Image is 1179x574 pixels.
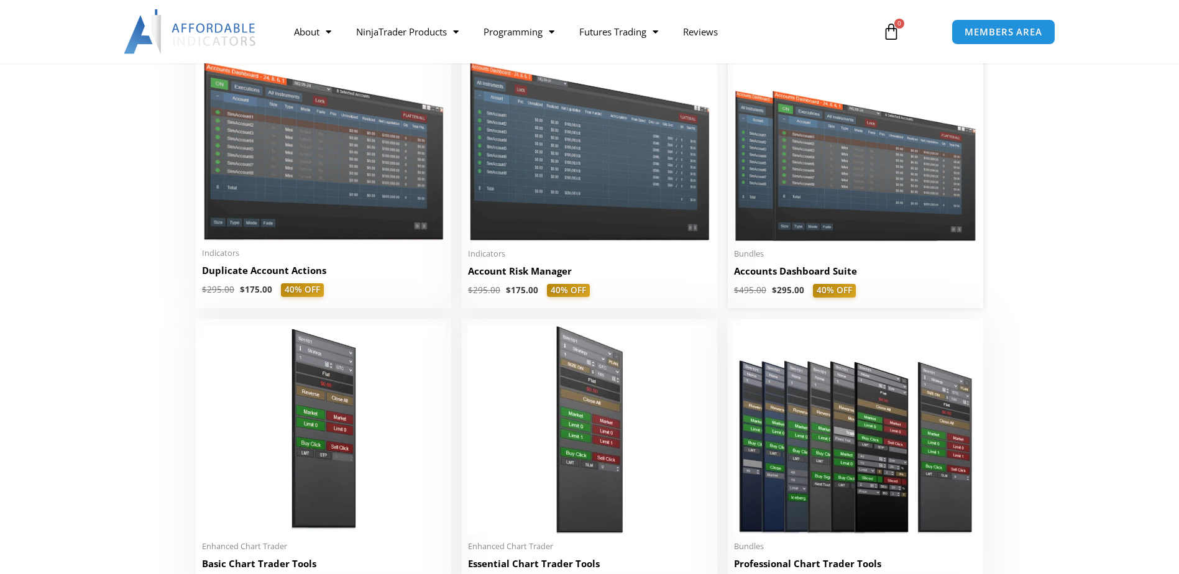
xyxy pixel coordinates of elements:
span: Indicators [202,248,445,258]
span: $ [240,284,245,295]
a: Account Risk Manager [468,265,711,284]
span: Bundles [734,541,977,552]
h2: Basic Chart Trader Tools [202,557,445,570]
h2: Professional Chart Trader Tools [734,557,977,570]
span: $ [734,285,739,296]
nav: Menu [282,17,868,46]
a: Programming [471,17,567,46]
img: BasicTools [202,325,445,534]
h2: Duplicate Account Actions [202,264,445,277]
img: LogoAI | Affordable Indicators – NinjaTrader [124,9,257,54]
bdi: 175.00 [240,284,272,295]
a: Duplicate Account Actions [202,264,445,283]
span: $ [772,285,777,296]
img: Essential Chart Trader Tools [468,325,711,534]
a: MEMBERS AREA [952,19,1055,45]
a: Accounts Dashboard Suite [734,265,977,284]
span: 40% OFF [281,283,324,297]
a: Futures Trading [567,17,671,46]
span: 0 [894,19,904,29]
span: Enhanced Chart Trader [468,541,711,552]
bdi: 295.00 [772,285,804,296]
a: About [282,17,344,46]
span: $ [202,284,207,295]
a: NinjaTrader Products [344,17,471,46]
a: Reviews [671,17,730,46]
h2: Essential Chart Trader Tools [468,557,711,570]
span: 40% OFF [813,284,856,298]
bdi: 495.00 [734,285,766,296]
h2: Account Risk Manager [468,265,711,278]
bdi: 295.00 [202,284,234,295]
span: $ [506,285,511,296]
bdi: 175.00 [506,285,538,296]
span: $ [468,285,473,296]
h2: Accounts Dashboard Suite [734,265,977,278]
span: Indicators [468,248,711,259]
img: Duplicate Account Actions [202,47,445,240]
span: MEMBERS AREA [965,27,1042,37]
img: Account Risk Manager [468,47,711,240]
img: Accounts Dashboard Suite [734,47,977,241]
a: 0 [864,14,919,50]
span: Bundles [734,248,977,259]
bdi: 295.00 [468,285,500,296]
img: ProfessionalToolsBundlePage [734,325,977,534]
span: 40% OFF [547,284,590,298]
span: Enhanced Chart Trader [202,541,445,552]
